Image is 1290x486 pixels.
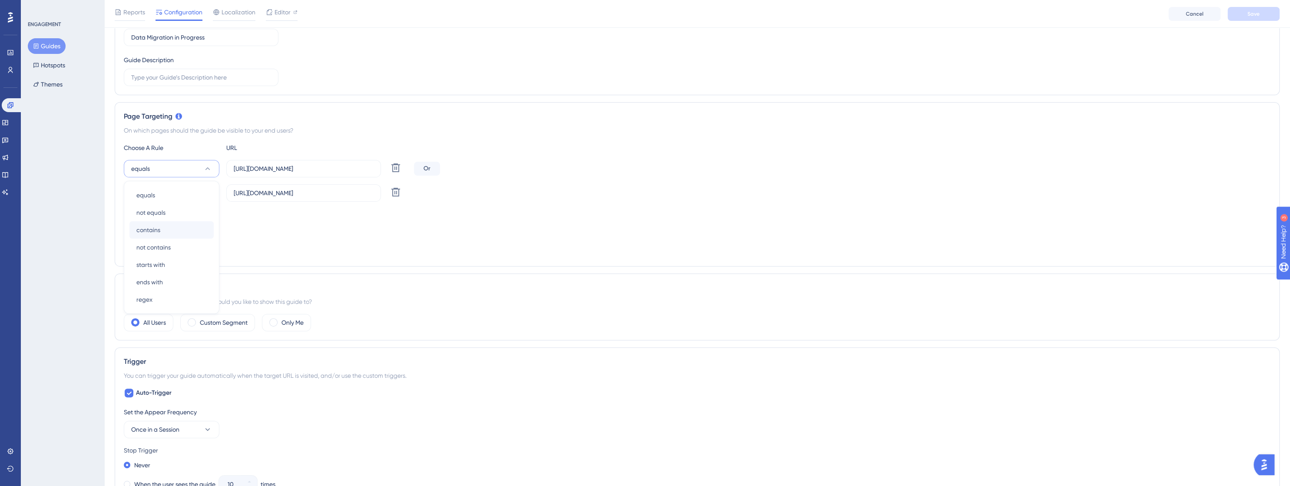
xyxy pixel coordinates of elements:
[124,111,1270,122] div: Page Targeting
[134,460,150,470] label: Never
[28,77,68,92] button: Themes
[1186,10,1204,17] span: Cancel
[131,424,179,435] span: Once in a Session
[129,239,214,256] button: not contains
[1227,7,1280,21] button: Save
[124,55,174,65] div: Guide Description
[1168,7,1221,21] button: Cancel
[124,296,1270,307] div: Which segment of the audience would you like to show this guide to?
[164,7,202,17] span: Configuration
[124,283,1270,293] div: Audience Segmentation
[129,273,214,291] button: ends with
[124,125,1270,136] div: On which pages should the guide be visible to your end users?
[123,7,145,17] span: Reports
[222,7,255,17] span: Localization
[136,260,165,270] span: starts with
[414,162,440,176] div: Or
[143,317,166,328] label: All Users
[131,73,271,82] input: Type your Guide’s Description here
[234,164,374,173] input: yourwebsite.com/path
[129,256,214,273] button: starts with
[1254,452,1280,478] iframe: UserGuiding AI Assistant Launcher
[129,221,214,239] button: contains
[124,421,219,438] button: Once in a Session
[136,207,165,218] span: not equals
[124,370,1270,381] div: You can trigger your guide automatically when the target URL is visited, and/or use the custom tr...
[1247,10,1260,17] span: Save
[129,186,214,204] button: equals
[129,291,214,308] button: regex
[28,21,61,28] div: ENGAGEMENT
[136,294,152,305] span: regex
[275,7,291,17] span: Editor
[124,356,1270,367] div: Trigger
[124,209,1270,219] div: Targeting Condition
[281,317,304,328] label: Only Me
[136,277,163,287] span: ends with
[136,225,160,235] span: contains
[234,188,374,198] input: yourwebsite.com/path
[124,445,1270,456] div: Stop Trigger
[20,2,54,13] span: Need Help?
[124,160,219,177] button: equals
[136,242,171,253] span: not contains
[60,4,63,11] div: 3
[136,190,155,200] span: equals
[131,163,150,174] span: equals
[131,33,271,42] input: Type your Guide’s Name here
[226,143,322,153] div: URL
[124,407,1270,417] div: Set the Appear Frequency
[200,317,248,328] label: Custom Segment
[28,57,70,73] button: Hotspots
[28,38,66,54] button: Guides
[124,143,219,153] div: Choose A Rule
[136,388,172,398] span: Auto-Trigger
[129,204,214,221] button: not equals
